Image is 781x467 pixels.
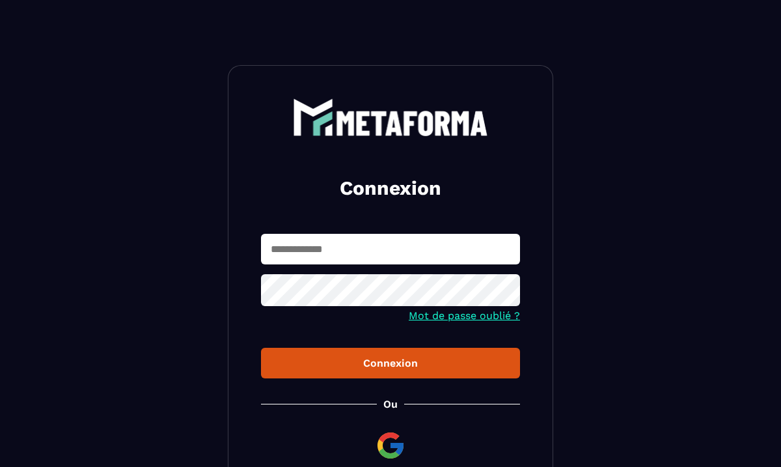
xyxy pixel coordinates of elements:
div: Connexion [271,357,510,369]
a: logo [261,98,520,136]
a: Mot de passe oublié ? [409,309,520,322]
h2: Connexion [277,175,504,201]
img: logo [293,98,488,136]
img: google [375,430,406,461]
p: Ou [383,398,398,410]
button: Connexion [261,348,520,378]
